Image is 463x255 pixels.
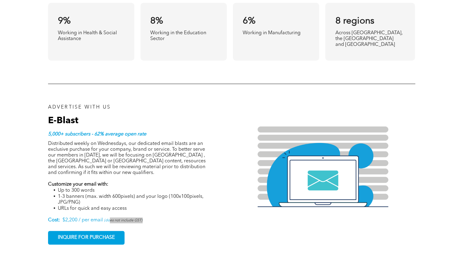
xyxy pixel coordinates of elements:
[48,182,108,187] strong: Customize your email with:
[56,232,117,244] span: INQUIRE FOR PURCHASE
[48,132,146,137] strong: 5,000+ subscribers - 62% average open rate
[58,17,71,26] strong: 9%
[150,17,163,26] strong: 8%
[48,231,125,245] a: INQUIRE FOR PURCHASE
[48,218,60,223] strong: Cost:
[62,218,103,223] span: $2,200 / per email
[58,31,117,41] span: Working in Health & Social Assistance
[335,17,374,26] strong: 8 regions
[150,31,206,41] span: Working in the Education Sector
[58,194,203,205] span: 1-3 banners (max. width 600pixels) and your logo (100x100pixels, JPG/PNG)
[48,141,206,175] span: Distributed weekly on Wednesdays, our dedicated email blasts are an exclusive purchase for your c...
[104,219,143,222] span: (does not include GST)
[335,31,402,47] span: Across [GEOGRAPHIC_DATA], the [GEOGRAPHIC_DATA] and [GEOGRAPHIC_DATA]
[58,188,95,193] span: Up to 300 words
[48,105,111,110] span: ADVERTISE WITH US
[243,17,256,26] strong: 6%
[48,116,78,125] span: E-Blast
[58,206,127,211] span: URLs for quick and easy access
[243,31,301,35] span: Working in Manufacturing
